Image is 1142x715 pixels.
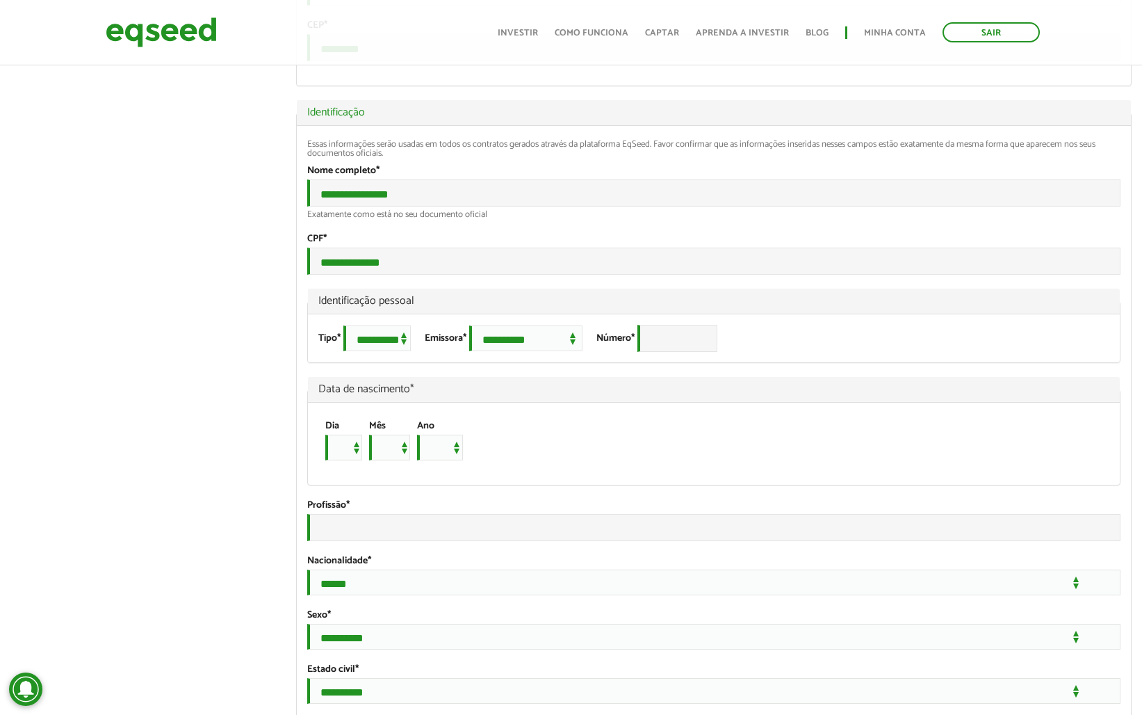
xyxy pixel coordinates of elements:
[307,501,350,511] label: Profissão
[337,330,341,346] span: Este campo é obrigatório.
[307,234,327,244] label: CPF
[417,421,434,431] label: Ano
[463,330,466,346] span: Este campo é obrigatório.
[355,661,359,677] span: Este campo é obrigatório.
[425,334,466,344] label: Emissora
[307,140,1120,158] div: Essas informações serão usadas em todos os contratos gerados através da plataforma EqSeed. Favor ...
[318,296,1109,307] span: Identificação pessoal
[318,384,1109,395] span: Data de nascimento
[696,29,789,38] a: Aprenda a investir
[327,607,331,623] span: Este campo é obrigatório.
[806,29,829,38] a: Blog
[106,14,217,51] img: EqSeed
[307,611,331,620] label: Sexo
[943,22,1040,42] a: Sair
[596,334,635,344] label: Número
[368,553,371,569] span: Este campo é obrigatório.
[631,330,635,346] span: Este campo é obrigatório.
[498,29,538,38] a: Investir
[410,380,414,399] span: Este campo é obrigatório.
[645,29,679,38] a: Captar
[307,556,371,566] label: Nacionalidade
[307,665,359,675] label: Estado civil
[307,107,1120,118] a: Identificação
[325,421,339,431] label: Dia
[318,334,341,344] label: Tipo
[369,421,386,431] label: Mês
[307,166,380,176] label: Nome completo
[307,210,1120,219] div: Exatamente como está no seu documento oficial
[346,497,350,513] span: Este campo é obrigatório.
[323,231,327,247] span: Este campo é obrigatório.
[555,29,628,38] a: Como funciona
[376,163,380,179] span: Este campo é obrigatório.
[864,29,926,38] a: Minha conta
